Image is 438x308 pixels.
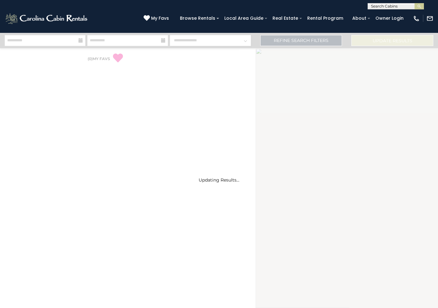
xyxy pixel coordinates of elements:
[5,12,89,25] img: White-1-2.png
[151,15,169,22] span: My Favs
[413,15,420,22] img: phone-regular-white.png
[349,13,369,23] a: About
[269,13,301,23] a: Real Estate
[304,13,346,23] a: Rental Program
[177,13,218,23] a: Browse Rentals
[372,13,407,23] a: Owner Login
[426,15,433,22] img: mail-regular-white.png
[144,15,171,22] a: My Favs
[221,13,267,23] a: Local Area Guide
